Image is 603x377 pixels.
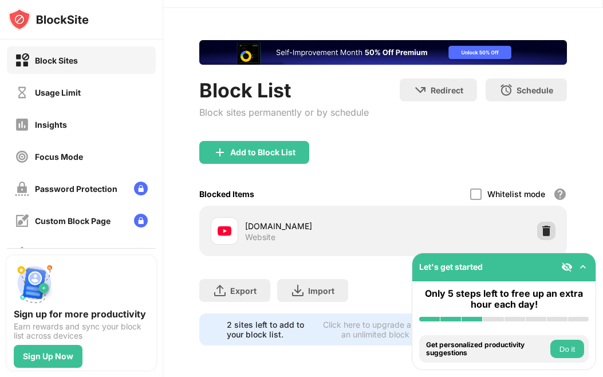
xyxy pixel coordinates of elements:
[199,107,369,118] div: Block sites permanently or by schedule
[14,308,149,320] div: Sign up for more productivity
[199,78,369,102] div: Block List
[134,182,148,195] img: lock-menu.svg
[23,352,73,361] div: Sign Up Now
[35,152,83,162] div: Focus Mode
[199,189,254,199] div: Blocked Items
[245,220,383,232] div: [DOMAIN_NAME]
[550,340,584,358] button: Do it
[230,286,257,296] div: Export
[517,85,553,95] div: Schedule
[15,117,29,132] img: insights-off.svg
[35,216,111,226] div: Custom Block Page
[487,189,545,199] div: Whitelist mode
[15,150,29,164] img: focus-off.svg
[134,214,148,227] img: lock-menu.svg
[561,261,573,273] img: eye-not-visible.svg
[419,288,589,310] div: Only 5 steps left to free up an extra hour each day!
[15,182,29,196] img: password-protection-off.svg
[35,88,81,97] div: Usage Limit
[35,184,117,194] div: Password Protection
[8,8,89,31] img: logo-blocksite.svg
[230,148,295,157] div: Add to Block List
[245,232,275,242] div: Website
[308,286,334,296] div: Import
[35,56,78,65] div: Block Sites
[431,85,463,95] div: Redirect
[15,214,29,228] img: customize-block-page-off.svg
[426,341,547,358] div: Get personalized productivity suggestions
[35,120,67,129] div: Insights
[199,40,567,65] iframe: Banner
[14,322,149,340] div: Earn rewards and sync your block list across devices
[218,224,231,238] img: favicons
[15,53,29,68] img: block-on.svg
[319,320,447,339] div: Click here to upgrade and enjoy an unlimited block list.
[15,85,29,100] img: time-usage-off.svg
[15,246,29,260] img: settings-off.svg
[227,320,312,339] div: 2 sites left to add to your block list.
[14,262,55,304] img: push-signup.svg
[577,261,589,273] img: omni-setup-toggle.svg
[419,262,483,272] div: Let's get started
